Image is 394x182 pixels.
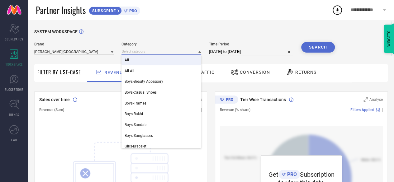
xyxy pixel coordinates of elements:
[286,171,297,177] span: PRO
[125,144,146,148] span: Girls-Bracelet
[121,130,201,141] div: Boys-Sunglasses
[332,4,343,16] div: Open download list
[121,109,201,119] div: Boys-Rakhi
[125,133,153,138] span: Boys-Sunglasses
[121,119,201,130] div: Boys-Sandals
[220,108,250,112] span: Revenue (% share)
[240,70,270,75] span: Conversion
[121,66,201,76] div: All-All
[121,87,201,98] div: Boys-Casual Shoes
[36,4,86,16] span: Partner Insights
[268,171,278,178] span: Get
[121,98,201,109] div: Boys-Frames
[300,171,335,178] span: Subscription
[121,42,201,46] span: Category
[382,108,383,112] span: |
[128,8,137,13] span: PRO
[6,62,23,67] span: WORKSPACE
[121,141,201,152] div: Girls-Bracelet
[34,42,114,46] span: Brand
[121,48,201,55] input: Select category
[11,138,17,142] span: FWD
[195,70,215,75] span: Traffic
[5,37,23,41] span: SCORECARDS
[301,42,335,53] button: Search
[9,112,19,117] span: TRENDS
[240,97,286,102] span: Tier Wise Transactions
[89,5,140,15] a: SUBSCRIBEPRO
[209,48,293,55] input: Select time period
[215,96,238,105] div: Premium
[34,29,78,34] span: SYSTEM WORKSPACE
[39,97,70,102] span: Sales over time
[125,90,157,95] span: Boys-Casual Shoes
[125,69,134,73] span: All-All
[295,70,316,75] span: Returns
[39,108,64,112] span: Revenue (Sum)
[209,42,293,46] span: Time Period
[104,70,126,75] span: Revenue
[125,58,129,62] span: All
[121,76,201,87] div: Boys-Beauty Accessory
[5,87,24,92] span: SUGGESTIONS
[350,108,374,112] span: Filters Applied
[363,97,368,102] svg: Zoom
[37,68,81,76] span: Filter By Use-Case
[125,101,146,105] span: Boys-Frames
[369,97,383,102] span: Analyse
[125,79,163,84] span: Boys-Beauty Accessory
[125,112,143,116] span: Boys-Rakhi
[89,8,117,13] span: SUBSCRIBE
[201,108,202,112] span: |
[121,55,201,65] div: All
[125,123,147,127] span: Boys-Sandals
